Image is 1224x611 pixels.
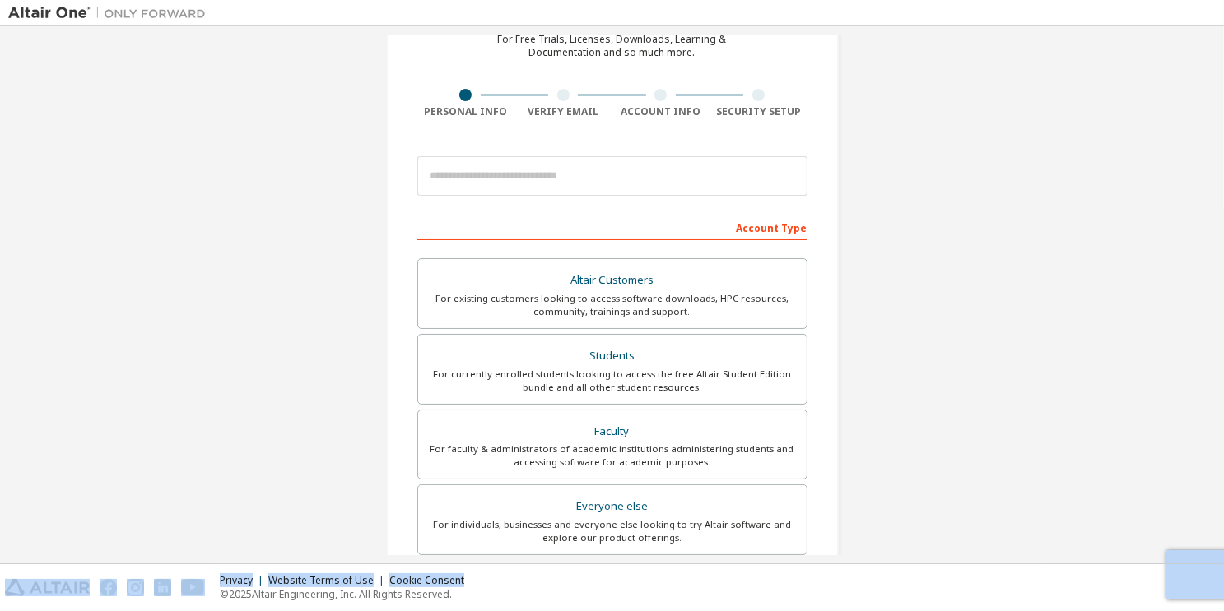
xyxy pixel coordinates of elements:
[5,579,90,596] img: altair_logo.svg
[389,574,474,587] div: Cookie Consent
[417,105,515,118] div: Personal Info
[428,495,797,518] div: Everyone else
[428,368,797,394] div: For currently enrolled students looking to access the free Altair Student Edition bundle and all ...
[220,574,268,587] div: Privacy
[417,214,807,240] div: Account Type
[268,574,389,587] div: Website Terms of Use
[8,5,214,21] img: Altair One
[127,579,144,596] img: instagram.svg
[612,105,710,118] div: Account Info
[220,587,474,601] p: © 2025 Altair Engineering, Inc. All Rights Reserved.
[428,292,797,318] div: For existing customers looking to access software downloads, HPC resources, community, trainings ...
[428,420,797,443] div: Faculty
[428,518,797,544] div: For individuals, businesses and everyone else looking to try Altair software and explore our prod...
[181,579,205,596] img: youtube.svg
[514,105,612,118] div: Verify Email
[428,269,797,292] div: Altair Customers
[428,442,797,469] div: For faculty & administrators of academic institutions administering students and accessing softwa...
[498,33,727,59] div: For Free Trials, Licenses, Downloads, Learning & Documentation and so much more.
[428,345,797,368] div: Students
[710,105,807,118] div: Security Setup
[154,579,171,596] img: linkedin.svg
[100,579,117,596] img: facebook.svg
